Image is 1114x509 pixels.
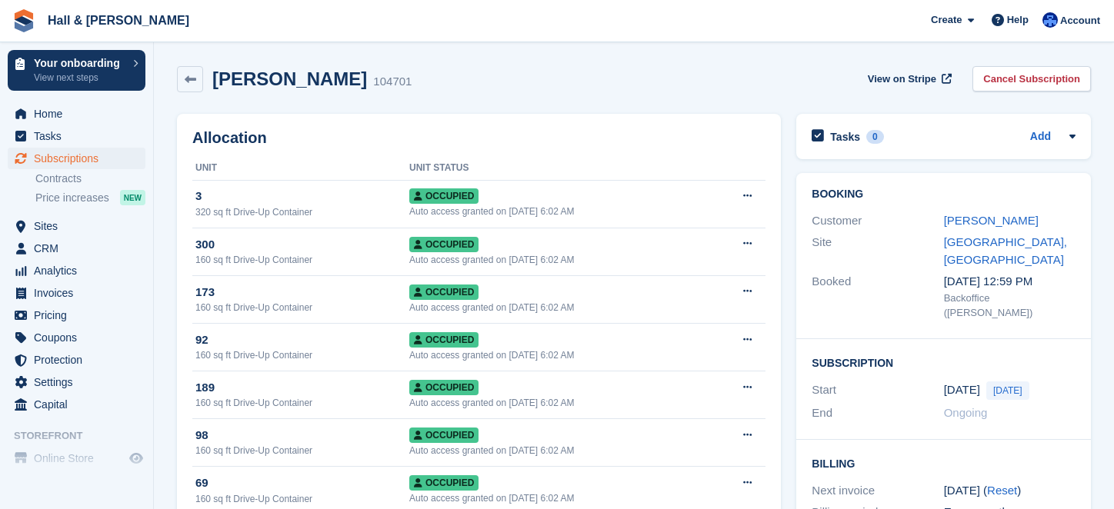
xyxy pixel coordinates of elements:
div: 160 sq ft Drive-Up Container [195,444,409,457]
img: Claire Banham [1042,12,1058,28]
span: Pricing [34,304,126,326]
div: End [812,404,943,422]
p: Your onboarding [34,58,125,68]
div: 160 sq ft Drive-Up Container [195,301,409,314]
span: Coupons [34,327,126,348]
img: stora-icon-8386f47178a22dfd0bd8f6a31ec36ba5ce8667c1dd55bd0f319d3a0aa187defe.svg [12,9,35,32]
div: Customer [812,212,943,230]
div: [DATE] 12:59 PM [944,273,1076,291]
span: Occupied [409,284,479,300]
div: 3 [195,188,409,205]
span: Analytics [34,260,126,281]
div: 69 [195,474,409,492]
span: Protection [34,349,126,371]
div: Site [812,234,943,268]
a: menu [8,349,145,371]
div: [DATE] ( ) [944,482,1076,500]
div: 0 [866,130,884,144]
a: Add [1030,128,1051,146]
span: Occupied [409,380,479,395]
span: Occupied [409,188,479,204]
a: menu [8,371,145,393]
a: menu [8,282,145,304]
div: Booked [812,273,943,321]
a: Your onboarding View next steps [8,50,145,91]
div: 92 [195,331,409,349]
div: 98 [195,427,409,444]
a: menu [8,238,145,259]
div: 160 sq ft Drive-Up Container [195,492,409,506]
div: 160 sq ft Drive-Up Container [195,396,409,410]
span: Subscriptions [34,148,126,169]
div: Auto access granted on [DATE] 6:02 AM [409,205,708,218]
div: 300 [195,236,409,254]
span: Tasks [34,125,126,147]
div: Auto access granted on [DATE] 6:02 AM [409,253,708,267]
a: Price increases NEW [35,189,145,206]
a: View on Stripe [862,66,955,91]
a: [GEOGRAPHIC_DATA], [GEOGRAPHIC_DATA] [944,235,1067,266]
a: Reset [987,484,1017,497]
span: Help [1007,12,1029,28]
span: Occupied [409,237,479,252]
a: Hall & [PERSON_NAME] [42,8,195,33]
div: Auto access granted on [DATE] 6:02 AM [409,301,708,314]
h2: Billing [812,455,1076,471]
div: 160 sq ft Drive-Up Container [195,253,409,267]
span: Settings [34,371,126,393]
span: Price increases [35,191,109,205]
time: 2025-09-01 00:00:00 UTC [944,381,980,399]
div: 104701 [373,73,412,91]
th: Unit [192,156,409,181]
a: [PERSON_NAME] [944,214,1039,227]
a: menu [8,260,145,281]
a: Cancel Subscription [972,66,1091,91]
div: 320 sq ft Drive-Up Container [195,205,409,219]
div: Start [812,381,943,400]
a: Contracts [35,171,145,186]
h2: [PERSON_NAME] [212,68,367,89]
a: menu [8,304,145,326]
span: Invoices [34,282,126,304]
h2: Allocation [192,129,765,147]
span: Ongoing [944,406,988,419]
span: Account [1060,13,1100,28]
div: NEW [120,190,145,205]
h2: Booking [812,188,1076,201]
a: Preview store [127,449,145,467]
span: Occupied [409,475,479,491]
span: Home [34,103,126,125]
span: Sites [34,215,126,237]
th: Unit Status [409,156,708,181]
span: Occupied [409,427,479,443]
span: Online Store [34,447,126,469]
a: menu [8,447,145,469]
span: View on Stripe [868,72,936,87]
div: Next invoice [812,482,943,500]
a: menu [8,103,145,125]
span: CRM [34,238,126,259]
div: Backoffice ([PERSON_NAME]) [944,291,1076,321]
span: Capital [34,394,126,415]
div: Auto access granted on [DATE] 6:02 AM [409,396,708,410]
a: menu [8,394,145,415]
span: [DATE] [986,381,1029,400]
div: Auto access granted on [DATE] 6:02 AM [409,348,708,362]
a: menu [8,125,145,147]
div: Auto access granted on [DATE] 6:02 AM [409,444,708,457]
div: Auto access granted on [DATE] 6:02 AM [409,491,708,505]
a: menu [8,327,145,348]
div: 173 [195,284,409,301]
a: menu [8,148,145,169]
h2: Subscription [812,354,1076,370]
span: Create [931,12,962,28]
span: Storefront [14,428,153,444]
div: 160 sq ft Drive-Up Container [195,348,409,362]
div: 189 [195,379,409,397]
span: Occupied [409,332,479,348]
h2: Tasks [830,130,860,144]
a: menu [8,215,145,237]
p: View next steps [34,71,125,85]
